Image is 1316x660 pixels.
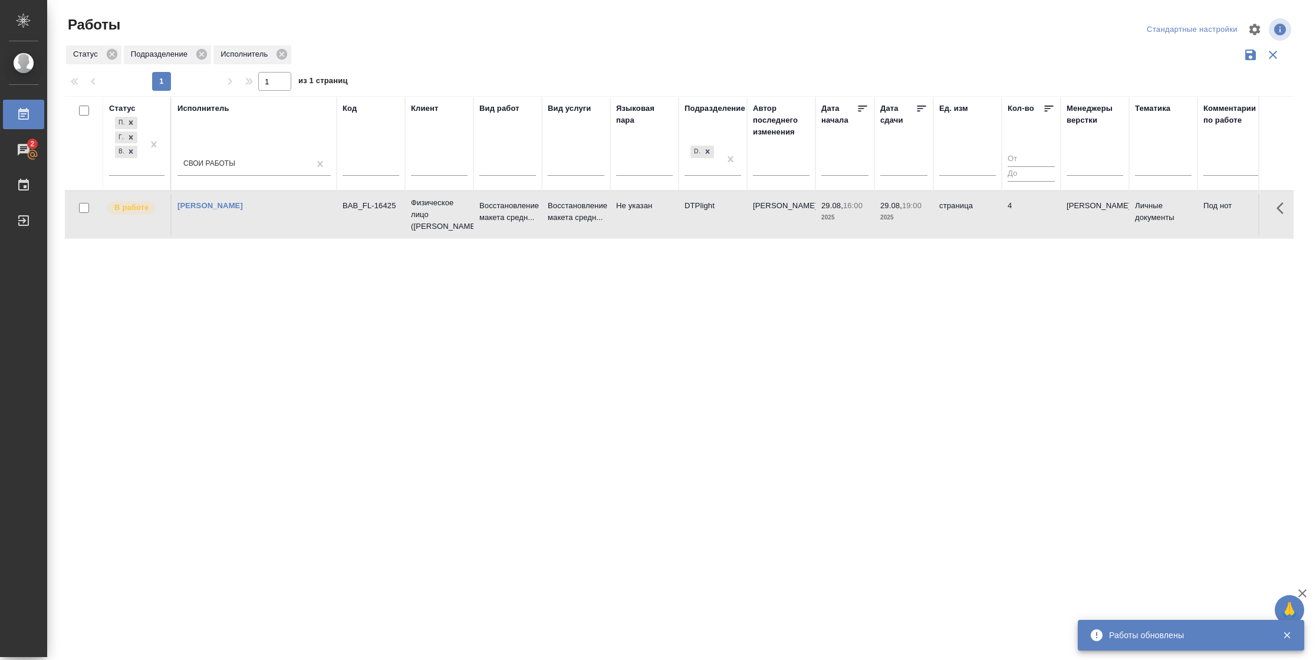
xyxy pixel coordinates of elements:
[1241,15,1269,44] span: Настроить таблицу
[479,200,536,224] p: Восстановление макета средн...
[1269,194,1298,222] button: Здесь прячутся важные кнопки
[747,194,815,235] td: [PERSON_NAME]
[124,45,211,64] div: Подразделение
[689,145,715,159] div: DTPlight
[548,200,604,224] p: Восстановление макета средн...
[221,48,272,60] p: Исполнитель
[114,202,149,214] p: В работе
[1109,629,1265,641] div: Работы обновлены
[343,103,357,114] div: Код
[880,201,902,210] p: 29.08,
[106,200,164,216] div: Исполнитель выполняет работу
[411,103,438,114] div: Клиент
[23,138,41,150] span: 2
[1262,44,1284,66] button: Сбросить фильтры
[1008,152,1055,167] input: От
[109,103,136,114] div: Статус
[3,135,44,165] a: 2
[114,130,139,145] div: Подбор, Готов к работе, В работе
[685,103,745,114] div: Подразделение
[1135,103,1170,114] div: Тематика
[821,103,857,126] div: Дата начала
[298,74,348,91] span: из 1 страниц
[183,159,235,169] div: Свои работы
[1279,597,1299,622] span: 🙏
[177,103,229,114] div: Исполнитель
[343,200,399,212] div: BAB_FL-16425
[1144,21,1241,39] div: split button
[131,48,192,60] p: Подразделение
[73,48,102,60] p: Статус
[177,201,243,210] a: [PERSON_NAME]
[1135,200,1192,224] p: Личные документы
[115,132,124,144] div: Готов к работе
[548,103,591,114] div: Вид услуги
[1067,103,1123,126] div: Менеджеры верстки
[213,45,291,64] div: Исполнитель
[115,146,124,158] div: В работе
[1203,200,1260,212] p: Под нот
[616,103,673,126] div: Языковая пара
[1275,595,1304,625] button: 🙏
[939,103,968,114] div: Ед. изм
[843,201,863,210] p: 16:00
[880,212,927,224] p: 2025
[933,194,1002,235] td: страница
[1203,103,1260,126] div: Комментарии по работе
[115,117,124,129] div: Подбор
[1269,18,1294,41] span: Посмотреть информацию
[880,103,916,126] div: Дата сдачи
[411,197,468,232] p: Физическое лицо ([PERSON_NAME])
[114,145,139,159] div: Подбор, Готов к работе, В работе
[114,116,139,130] div: Подбор, Готов к работе, В работе
[1275,630,1299,641] button: Закрыть
[1002,194,1061,235] td: 4
[902,201,922,210] p: 19:00
[679,194,747,235] td: DTPlight
[1239,44,1262,66] button: Сохранить фильтры
[479,103,519,114] div: Вид работ
[690,146,701,158] div: DTPlight
[1067,200,1123,212] p: [PERSON_NAME]
[1008,166,1055,181] input: До
[65,15,120,34] span: Работы
[753,103,810,138] div: Автор последнего изменения
[821,212,868,224] p: 2025
[610,194,679,235] td: Не указан
[66,45,121,64] div: Статус
[821,201,843,210] p: 29.08,
[1008,103,1034,114] div: Кол-во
